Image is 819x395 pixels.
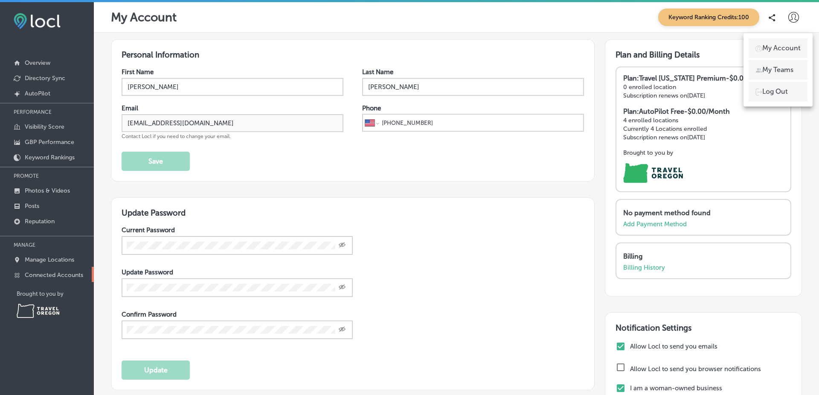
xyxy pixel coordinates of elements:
[25,90,50,97] p: AutoPilot
[749,60,807,80] a: My Teams
[25,154,75,161] p: Keyword Rankings
[25,271,83,279] p: Connected Accounts
[17,291,94,297] p: Brought to you by
[25,202,39,210] p: Posts
[25,256,74,263] p: Manage Locations
[25,138,74,146] p: GBP Performance
[762,86,788,97] p: Log Out
[25,218,55,225] p: Reputation
[25,75,65,82] p: Directory Sync
[25,187,70,194] p: Photos & Videos
[749,38,807,58] a: My Account
[14,13,61,29] img: fda3e92497d09a02dc62c9cd864e3231.png
[25,123,64,130] p: Visibility Score
[25,59,50,66] p: Overview
[17,304,59,318] img: Travel Oregon
[762,43,801,53] p: My Account
[749,82,807,101] a: Log Out
[762,65,793,75] p: My Teams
